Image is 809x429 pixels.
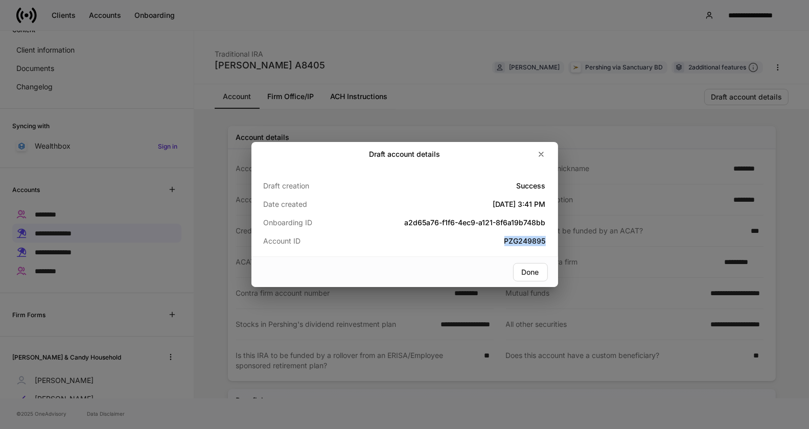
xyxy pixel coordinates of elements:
[358,199,546,209] h5: [DATE] 3:41 PM
[358,181,546,191] h5: Success
[358,236,546,246] h5: PZG249895
[264,218,358,228] p: Onboarding ID
[264,181,358,191] p: Draft creation
[264,199,358,209] p: Date created
[369,149,440,159] h2: Draft account details
[358,218,546,228] h5: a2d65a76-f1f6-4ec9-a121-8f6a19b748bb
[264,236,358,246] p: Account ID
[522,269,539,276] div: Done
[513,263,548,281] button: Done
